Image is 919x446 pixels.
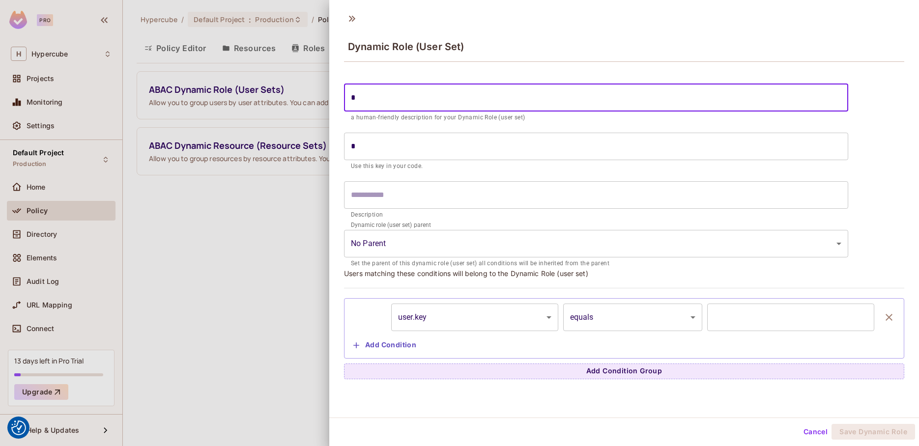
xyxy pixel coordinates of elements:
[800,424,832,440] button: Cancel
[11,420,26,435] img: Revisit consent button
[344,269,904,278] p: Users matching these conditions will belong to the Dynamic Role (user set)
[351,162,841,171] p: Use this key in your code.
[344,230,848,257] div: Without label
[351,221,431,229] label: Dynamic role (user set) parent
[349,337,420,353] button: Add Condition
[351,210,841,220] p: Description
[563,304,703,331] div: equals
[348,41,464,53] span: Dynamic Role (User Set)
[391,304,558,331] div: user.key
[344,363,904,379] button: Add Condition Group
[351,113,841,123] p: a human-friendly description for your Dynamic Role (user set)
[11,420,26,435] button: Consent Preferences
[832,424,915,440] button: Save Dynamic Role
[351,259,841,269] p: Set the parent of this dynamic role (user set) all conditions will be inherited from the parent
